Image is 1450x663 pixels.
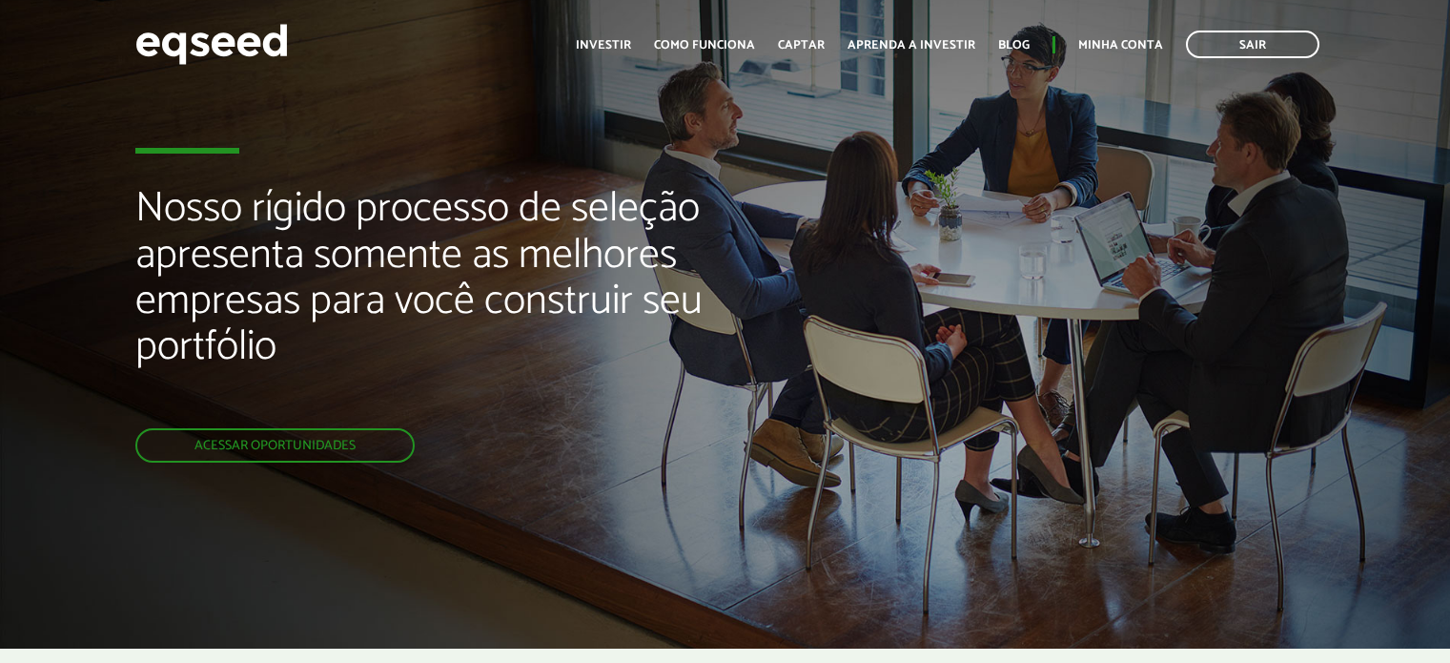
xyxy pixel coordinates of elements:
a: Minha conta [1078,39,1163,52]
a: Acessar oportunidades [135,428,415,463]
a: Investir [576,39,631,52]
img: EqSeed [135,19,288,70]
a: Aprenda a investir [848,39,975,52]
h2: Nosso rígido processo de seleção apresenta somente as melhores empresas para você construir seu p... [135,186,832,428]
a: Sair [1186,31,1319,58]
a: Blog [998,39,1030,52]
a: Como funciona [654,39,755,52]
a: Captar [778,39,825,52]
